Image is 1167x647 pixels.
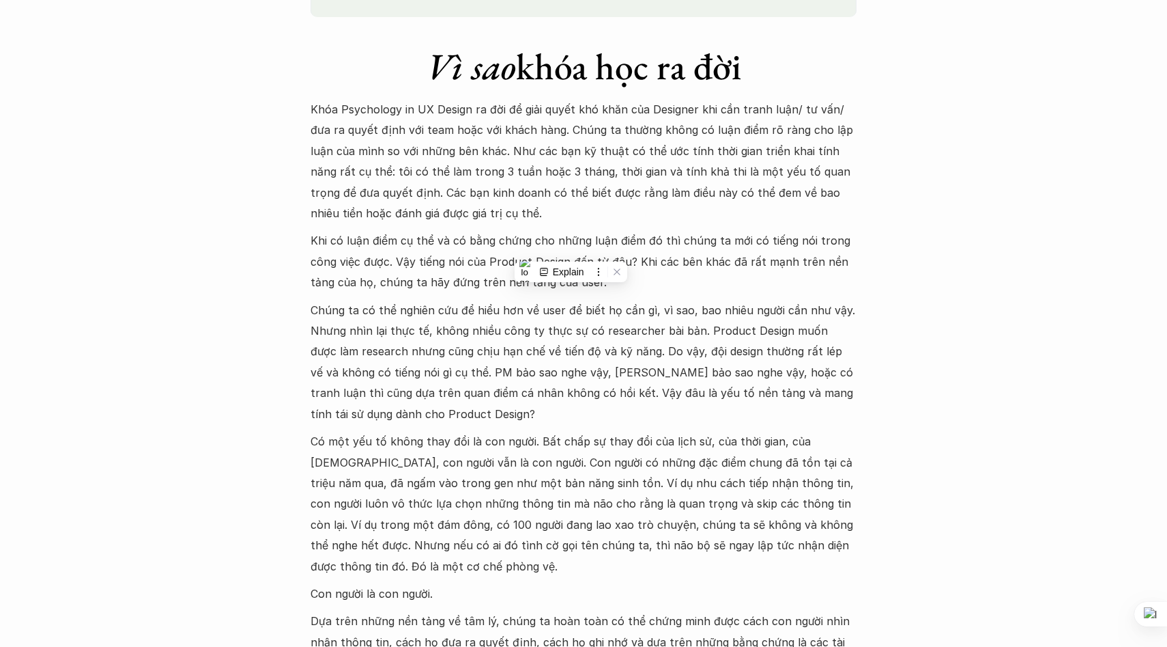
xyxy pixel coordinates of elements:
[311,230,856,292] p: Khi có luận điểm cụ thể và có bằng chứng cho những luận điểm đó thì chúng ta mới có tiếng nói tro...
[311,431,856,577] p: Có một yếu tố không thay đổi là con người. Bất chấp sự thay đổi của lịch sử, của thời gian, của [...
[427,42,516,90] em: Vì sao
[311,44,856,89] h1: khóa học ra đời
[311,583,856,604] p: Con người là con người.
[311,300,856,424] p: Chúng ta có thể nghiên cứu để hiểu hơn về user để biết họ cần gì, vì sao, bao nhiêu người cần như...
[311,99,856,223] p: Khóa Psychology in UX Design ra đời để giải quyết khó khăn của Designer khi cần tranh luận/ tư vấ...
